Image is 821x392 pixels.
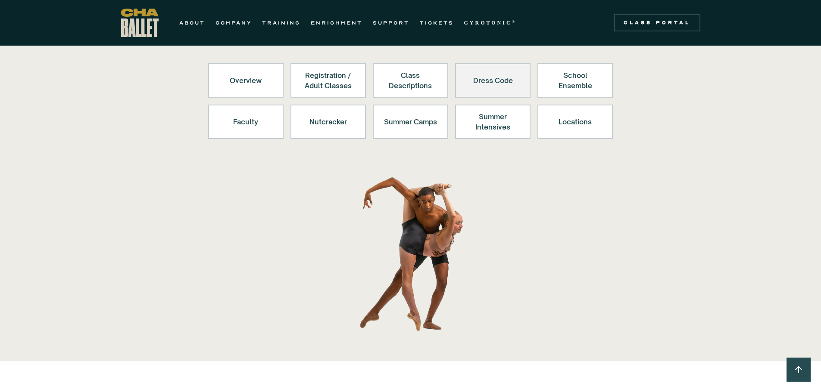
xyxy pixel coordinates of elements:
div: Registration / Adult Classes [302,70,355,91]
a: GYROTONIC® [464,18,517,28]
a: Registration /Adult Classes [290,63,366,98]
a: Class Portal [614,14,700,31]
a: COMPANY [215,18,252,28]
a: Nutcracker [290,105,366,139]
a: ABOUT [179,18,205,28]
a: home [121,9,159,37]
a: TICKETS [420,18,454,28]
a: Class Descriptions [373,63,448,98]
sup: ® [512,19,517,24]
div: Faculty [219,111,272,132]
a: Summer Camps [373,105,448,139]
a: Overview [208,63,284,98]
a: Faculty [208,105,284,139]
a: ENRICHMENT [311,18,362,28]
strong: GYROTONIC [464,20,512,26]
div: Dress Code [466,70,519,91]
div: Class Descriptions [384,70,437,91]
a: Locations [537,105,613,139]
div: Summer Camps [384,111,437,132]
a: SUPPORT [373,18,409,28]
div: Locations [549,111,602,132]
a: School Ensemble [537,63,613,98]
div: Nutcracker [302,111,355,132]
a: Summer Intensives [455,105,531,139]
a: TRAINING [262,18,300,28]
div: School Ensemble [549,70,602,91]
div: Overview [219,70,272,91]
a: Dress Code [455,63,531,98]
div: Summer Intensives [466,111,519,132]
div: Class Portal [619,19,695,26]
